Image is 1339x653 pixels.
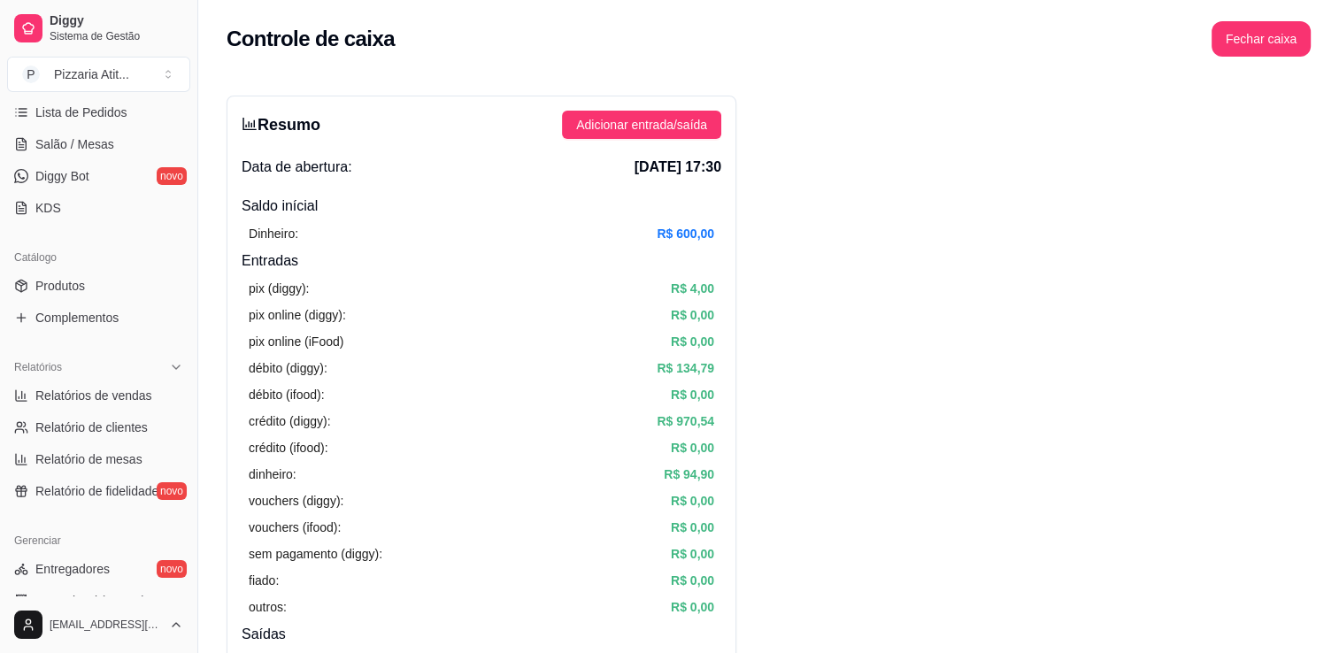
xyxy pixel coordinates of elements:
[50,29,183,43] span: Sistema de Gestão
[35,592,145,610] span: Nota Fiscal (NFC-e)
[242,624,721,645] h4: Saídas
[664,465,714,484] article: R$ 94,90
[35,167,89,185] span: Diggy Bot
[35,450,142,468] span: Relatório de mesas
[35,199,61,217] span: KDS
[562,111,721,139] button: Adicionar entrada/saída
[54,65,129,83] div: Pizzaria Atit ...
[242,116,258,132] span: bar-chart
[249,544,382,564] article: sem pagamento (diggy):
[249,224,298,243] article: Dinheiro:
[7,7,190,50] a: DiggySistema de Gestão
[35,482,158,500] span: Relatório de fidelidade
[7,303,190,332] a: Complementos
[7,445,190,473] a: Relatório de mesas
[242,157,352,178] span: Data de abertura:
[7,272,190,300] a: Produtos
[249,332,343,351] article: pix online (iFood)
[249,518,341,537] article: vouchers (ifood):
[657,224,714,243] article: R$ 600,00
[671,305,714,325] article: R$ 0,00
[35,560,110,578] span: Entregadores
[671,279,714,298] article: R$ 4,00
[7,98,190,127] a: Lista de Pedidos
[22,65,40,83] span: P
[249,491,343,511] article: vouchers (diggy):
[671,518,714,537] article: R$ 0,00
[249,438,327,457] article: crédito (ifood):
[657,411,714,431] article: R$ 970,54
[35,387,152,404] span: Relatórios de vendas
[242,250,721,272] h4: Entradas
[14,360,62,374] span: Relatórios
[635,157,721,178] span: [DATE] 17:30
[7,603,190,646] button: [EMAIL_ADDRESS][DOMAIN_NAME]
[227,25,395,53] h2: Controle de caixa
[249,358,327,378] article: débito (diggy):
[249,465,296,484] article: dinheiro:
[671,332,714,351] article: R$ 0,00
[249,279,309,298] article: pix (diggy):
[7,57,190,92] button: Select a team
[249,385,325,404] article: débito (ifood):
[7,587,190,615] a: Nota Fiscal (NFC-e)
[7,413,190,442] a: Relatório de clientes
[671,438,714,457] article: R$ 0,00
[7,130,190,158] a: Salão / Mesas
[1212,21,1311,57] button: Fechar caixa
[35,135,114,153] span: Salão / Mesas
[242,196,721,217] h4: Saldo inícial
[671,597,714,617] article: R$ 0,00
[7,555,190,583] a: Entregadoresnovo
[671,491,714,511] article: R$ 0,00
[35,277,85,295] span: Produtos
[7,194,190,222] a: KDS
[249,305,346,325] article: pix online (diggy):
[50,618,162,632] span: [EMAIL_ADDRESS][DOMAIN_NAME]
[7,381,190,410] a: Relatórios de vendas
[35,419,148,436] span: Relatório de clientes
[671,544,714,564] article: R$ 0,00
[50,13,183,29] span: Diggy
[671,571,714,590] article: R$ 0,00
[671,385,714,404] article: R$ 0,00
[242,112,320,137] h3: Resumo
[249,597,287,617] article: outros:
[7,243,190,272] div: Catálogo
[249,411,331,431] article: crédito (diggy):
[35,309,119,326] span: Complementos
[7,526,190,555] div: Gerenciar
[7,162,190,190] a: Diggy Botnovo
[249,571,279,590] article: fiado:
[657,358,714,378] article: R$ 134,79
[576,115,707,134] span: Adicionar entrada/saída
[35,104,127,121] span: Lista de Pedidos
[7,477,190,505] a: Relatório de fidelidadenovo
